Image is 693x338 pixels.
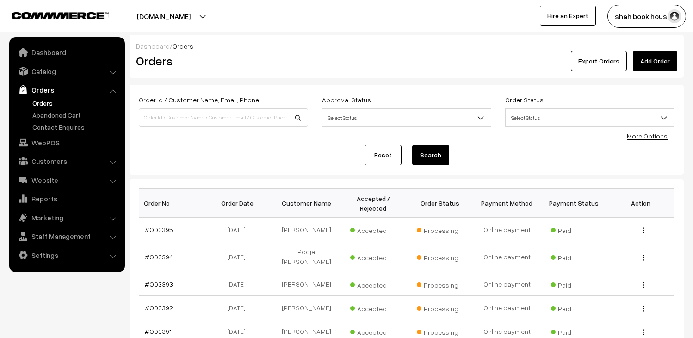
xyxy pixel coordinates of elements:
[474,272,541,296] td: Online payment
[505,95,544,105] label: Order Status
[607,5,686,28] button: shah book hous…
[551,250,597,263] span: Paid
[136,54,307,68] h2: Orders
[12,12,109,19] img: COMMMERCE
[12,228,122,244] a: Staff Management
[139,95,259,105] label: Order Id / Customer Name, Email, Phone
[551,278,597,290] span: Paid
[417,250,463,263] span: Processing
[12,209,122,226] a: Marketing
[145,327,172,335] a: #OD3391
[506,110,674,126] span: Select Status
[607,189,674,218] th: Action
[474,241,541,272] td: Online payment
[145,280,173,288] a: #OD3393
[340,189,407,218] th: Accepted / Rejected
[12,190,122,207] a: Reports
[206,296,273,319] td: [DATE]
[12,44,122,61] a: Dashboard
[668,9,681,23] img: user
[273,189,340,218] th: Customer Name
[643,306,644,312] img: Menu
[350,250,396,263] span: Accepted
[273,241,340,272] td: Pooja [PERSON_NAME]
[30,122,122,132] a: Contact Enquires
[643,329,644,335] img: Menu
[12,134,122,151] a: WebPOS
[474,218,541,241] td: Online payment
[365,145,402,165] a: Reset
[412,145,449,165] button: Search
[322,95,371,105] label: Approval Status
[643,255,644,261] img: Menu
[206,218,273,241] td: [DATE]
[12,9,93,20] a: COMMMERCE
[206,189,273,218] th: Order Date
[273,296,340,319] td: [PERSON_NAME]
[505,108,674,127] span: Select Status
[173,42,193,50] span: Orders
[417,325,463,337] span: Processing
[551,223,597,235] span: Paid
[322,108,491,127] span: Select Status
[643,227,644,233] img: Menu
[206,272,273,296] td: [DATE]
[30,98,122,108] a: Orders
[551,325,597,337] span: Paid
[417,278,463,290] span: Processing
[350,278,396,290] span: Accepted
[12,81,122,98] a: Orders
[105,5,223,28] button: [DOMAIN_NAME]
[273,218,340,241] td: [PERSON_NAME]
[571,51,627,71] button: Export Orders
[627,132,668,140] a: More Options
[12,63,122,80] a: Catalog
[350,325,396,337] span: Accepted
[633,51,677,71] a: Add Order
[139,189,206,218] th: Order No
[12,247,122,263] a: Settings
[30,110,122,120] a: Abandoned Cart
[136,41,677,51] div: /
[145,304,173,312] a: #OD3392
[551,301,597,313] span: Paid
[12,172,122,188] a: Website
[474,189,541,218] th: Payment Method
[407,189,474,218] th: Order Status
[145,225,173,233] a: #OD3395
[474,296,541,319] td: Online payment
[540,189,607,218] th: Payment Status
[136,42,170,50] a: Dashboard
[206,241,273,272] td: [DATE]
[350,301,396,313] span: Accepted
[417,223,463,235] span: Processing
[643,282,644,288] img: Menu
[273,272,340,296] td: [PERSON_NAME]
[139,108,308,127] input: Order Id / Customer Name / Customer Email / Customer Phone
[350,223,396,235] span: Accepted
[540,6,596,26] a: Hire an Expert
[145,253,173,261] a: #OD3394
[322,110,491,126] span: Select Status
[12,153,122,169] a: Customers
[417,301,463,313] span: Processing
